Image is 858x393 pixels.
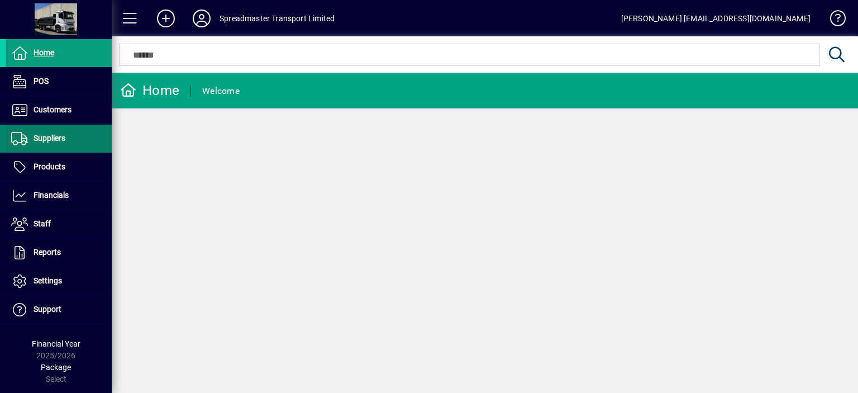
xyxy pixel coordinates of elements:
[34,48,54,57] span: Home
[6,68,112,96] a: POS
[32,339,80,348] span: Financial Year
[6,210,112,238] a: Staff
[34,276,62,285] span: Settings
[34,134,65,143] span: Suppliers
[34,219,51,228] span: Staff
[6,296,112,324] a: Support
[148,8,184,29] button: Add
[220,10,335,27] div: Spreadmaster Transport Limited
[34,105,71,114] span: Customers
[6,125,112,153] a: Suppliers
[6,96,112,124] a: Customers
[6,239,112,267] a: Reports
[34,191,69,200] span: Financials
[184,8,220,29] button: Profile
[822,2,844,39] a: Knowledge Base
[120,82,179,100] div: Home
[41,363,71,372] span: Package
[621,10,811,27] div: [PERSON_NAME] [EMAIL_ADDRESS][DOMAIN_NAME]
[202,82,240,100] div: Welcome
[34,305,61,314] span: Support
[6,267,112,295] a: Settings
[34,248,61,257] span: Reports
[34,162,65,171] span: Products
[6,153,112,181] a: Products
[34,77,49,86] span: POS
[6,182,112,210] a: Financials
